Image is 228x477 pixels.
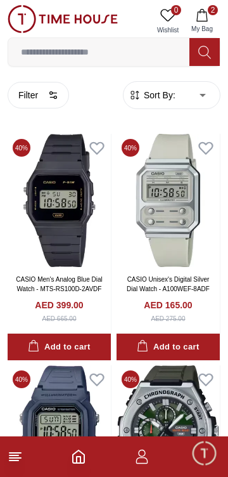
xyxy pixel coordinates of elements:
button: 2My Bag [184,5,220,37]
div: Chat Widget [191,440,218,467]
a: 0Wishlist [152,5,184,37]
h4: AED 399.00 [35,299,83,311]
button: Add to cart [8,334,111,361]
span: My Bag [186,24,218,34]
div: AED 275.00 [151,314,186,323]
img: CASIO Men's Analog Blue Dial Watch - MTS-RS100D-2AVDF [8,134,111,267]
button: Sort By: [129,89,175,101]
div: AED 665.00 [42,314,77,323]
button: Add to cart [117,334,220,361]
h4: AED 165.00 [144,299,192,311]
span: 2 [208,5,218,15]
img: CASIO Unisex's Digital Silver Dial Watch - A100WEF-8ADF [117,134,220,267]
span: 0 [171,5,181,15]
a: CASIO Men's Analog Blue Dial Watch - MTS-RS100D-2AVDF [16,276,102,292]
a: Home [71,449,86,464]
span: Sort By: [141,89,175,101]
span: 40 % [13,139,30,157]
span: Wishlist [152,25,184,35]
div: Add to cart [137,340,199,355]
div: Add to cart [28,340,90,355]
button: Filter [8,82,69,108]
span: 40 % [122,370,139,388]
span: 40 % [122,139,139,157]
a: CASIO Unisex's Digital Silver Dial Watch - A100WEF-8ADF [127,276,210,292]
img: ... [8,5,118,33]
span: 40 % [13,370,30,388]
